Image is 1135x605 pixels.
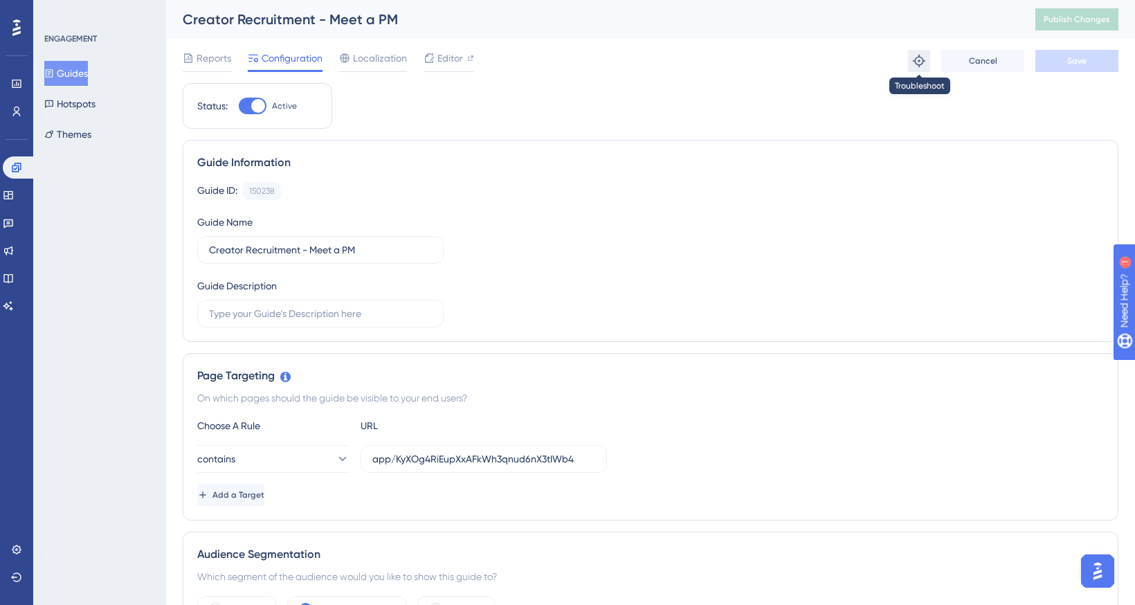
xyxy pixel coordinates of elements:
[353,50,407,66] span: Localization
[1044,14,1110,25] span: Publish Changes
[969,55,997,66] span: Cancel
[197,214,253,231] div: Guide Name
[197,390,1104,406] div: On which pages should the guide be visible to your end users?
[197,568,1104,585] div: Which segment of the audience would you like to show this guide to?
[197,484,264,506] button: Add a Target
[1067,55,1087,66] span: Save
[197,98,228,114] div: Status:
[197,278,277,294] div: Guide Description
[44,122,91,147] button: Themes
[197,546,1104,563] div: Audience Segmentation
[197,50,231,66] span: Reports
[437,50,463,66] span: Editor
[33,3,87,20] span: Need Help?
[212,489,264,500] span: Add a Target
[272,100,297,111] span: Active
[44,33,97,44] div: ENGAGEMENT
[262,50,323,66] span: Configuration
[1077,550,1118,592] iframe: UserGuiding AI Assistant Launcher
[941,50,1024,72] button: Cancel
[209,242,432,258] input: Type your Guide’s Name here
[1035,8,1118,30] button: Publish Changes
[361,417,513,434] div: URL
[44,61,88,86] button: Guides
[96,7,100,18] div: 1
[44,91,96,116] button: Hotspots
[197,417,349,434] div: Choose A Rule
[197,445,349,473] button: contains
[1035,50,1118,72] button: Save
[197,182,237,200] div: Guide ID:
[249,186,275,197] div: 150238
[197,154,1104,171] div: Guide Information
[197,368,1104,384] div: Page Targeting
[372,451,595,467] input: yourwebsite.com/path
[197,451,235,467] span: contains
[183,10,1001,29] div: Creator Recruitment - Meet a PM
[209,306,432,321] input: Type your Guide’s Description here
